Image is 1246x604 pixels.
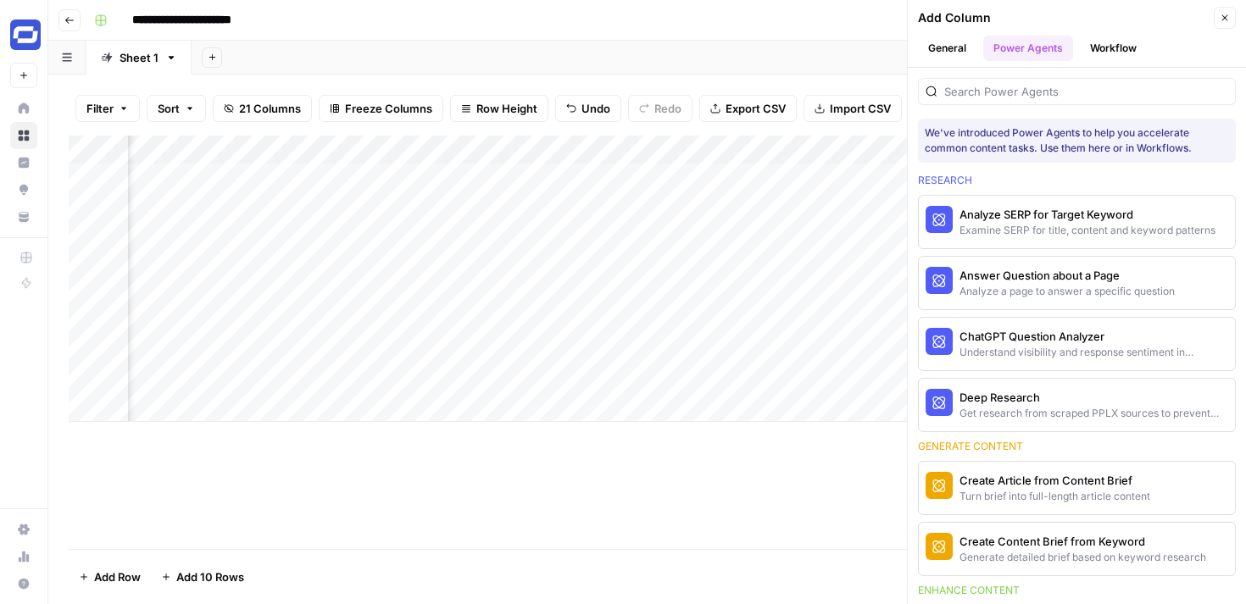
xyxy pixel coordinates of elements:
[960,406,1228,421] div: Get research from scraped PPLX sources to prevent source [MEDICAL_DATA]
[918,173,1236,188] div: Research
[10,149,37,176] a: Insights
[654,100,681,117] span: Redo
[960,267,1175,284] div: Answer Question about a Page
[919,523,1235,575] button: Create Content Brief from KeywordGenerate detailed brief based on keyword research
[960,489,1150,504] div: Turn brief into full-length article content
[918,36,976,61] button: General
[983,36,1073,61] button: Power Agents
[69,563,151,590] button: Add Row
[147,95,206,122] button: Sort
[10,19,41,50] img: Synthesia Logo
[1080,36,1147,61] button: Workflow
[960,550,1206,565] div: Generate detailed brief based on keyword research
[476,100,537,117] span: Row Height
[960,284,1175,299] div: Analyze a page to answer a specific question
[919,196,1235,248] button: Analyze SERP for Target KeywordExamine SERP for title, content and keyword patterns
[176,568,244,585] span: Add 10 Rows
[960,472,1150,489] div: Create Article from Content Brief
[726,100,786,117] span: Export CSV
[10,516,37,543] a: Settings
[944,83,1228,100] input: Search Power Agents
[94,568,141,585] span: Add Row
[960,223,1215,238] div: Examine SERP for title, content and keyword patterns
[10,176,37,203] a: Opportunities
[628,95,693,122] button: Redo
[213,95,312,122] button: 21 Columns
[804,95,902,122] button: Import CSV
[151,563,254,590] button: Add 10 Rows
[86,41,192,75] a: Sheet 1
[555,95,621,122] button: Undo
[919,462,1235,514] button: Create Article from Content BriefTurn brief into full-length article content
[120,49,159,66] div: Sheet 1
[581,100,610,117] span: Undo
[919,257,1235,309] button: Answer Question about a PageAnalyze a page to answer a specific question
[158,100,180,117] span: Sort
[10,122,37,149] a: Browse
[960,533,1206,550] div: Create Content Brief from Keyword
[918,439,1236,454] div: Generate content
[450,95,548,122] button: Row Height
[960,206,1215,223] div: Analyze SERP for Target Keyword
[10,543,37,570] a: Usage
[345,100,432,117] span: Freeze Columns
[10,14,37,56] button: Workspace: Synthesia
[918,583,1236,598] div: Enhance content
[919,318,1235,370] button: ChatGPT Question AnalyzerUnderstand visibility and response sentiment in ChatGPT
[75,95,140,122] button: Filter
[86,100,114,117] span: Filter
[960,328,1228,345] div: ChatGPT Question Analyzer
[10,570,37,597] button: Help + Support
[830,100,891,117] span: Import CSV
[10,95,37,122] a: Home
[925,125,1229,156] div: We've introduced Power Agents to help you accelerate common content tasks. Use them here or in Wo...
[919,379,1235,431] button: Deep ResearchGet research from scraped PPLX sources to prevent source [MEDICAL_DATA]
[319,95,443,122] button: Freeze Columns
[960,345,1228,360] div: Understand visibility and response sentiment in ChatGPT
[10,203,37,230] a: Your Data
[699,95,797,122] button: Export CSV
[960,389,1228,406] div: Deep Research
[239,100,301,117] span: 21 Columns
